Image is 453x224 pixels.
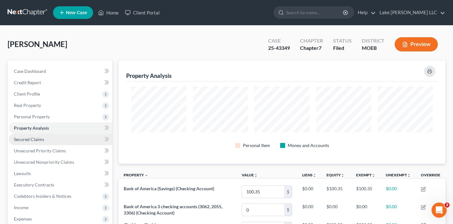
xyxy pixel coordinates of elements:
[14,91,40,97] span: Client Profile
[14,205,28,210] span: Income
[333,37,352,44] div: Status
[362,37,385,44] div: District
[14,148,66,153] span: Unsecured Priority Claims
[9,122,112,134] a: Property Analysis
[268,44,290,52] div: 25-43349
[327,173,344,177] a: Equityunfold_more
[341,174,344,177] i: unfold_more
[9,134,112,145] a: Secured Claims
[124,173,148,177] a: Property expand_less
[14,159,74,165] span: Unsecured Nonpriority Claims
[381,201,416,219] td: $0.00
[372,174,375,177] i: unfold_more
[395,37,438,51] button: Preview
[242,173,258,177] a: Valueunfold_more
[14,68,46,74] span: Case Dashboard
[14,216,32,221] span: Expenses
[144,174,148,177] i: expand_less
[14,125,49,131] span: Property Analysis
[9,77,112,88] a: Credit Report
[14,103,41,108] span: Real Property
[14,182,54,187] span: Executory Contracts
[66,10,87,15] span: New Case
[356,173,375,177] a: Exemptunfold_more
[416,169,445,183] th: Override
[300,44,323,52] div: Chapter
[302,173,316,177] a: Liensunfold_more
[284,204,292,216] div: $
[14,171,31,176] span: Lawsuits
[14,193,71,199] span: Codebtors Insiders & Notices
[242,186,284,198] input: 0.00
[362,44,385,52] div: MOEB
[95,7,122,18] a: Home
[9,66,112,77] a: Case Dashboard
[268,37,290,44] div: Case
[9,156,112,168] a: Unsecured Nonpriority Claims
[9,168,112,179] a: Lawsuits
[9,179,112,191] a: Executory Contracts
[297,183,321,201] td: $0.00
[14,137,44,142] span: Secured Claims
[122,7,163,18] a: Client Portal
[286,7,344,18] input: Search by name...
[313,174,316,177] i: unfold_more
[355,7,376,18] a: Help
[288,142,329,149] div: Money and Accounts
[319,45,321,51] span: 7
[351,201,381,219] td: $0.00
[297,201,321,219] td: $0.00
[126,72,172,80] div: Property Analysis
[351,183,381,201] td: $100.35
[381,183,416,201] td: $0.00
[407,174,411,177] i: unfold_more
[254,174,258,177] i: unfold_more
[14,114,50,119] span: Personal Property
[444,203,450,208] span: 3
[8,39,67,49] span: [PERSON_NAME]
[284,186,292,198] div: $
[432,203,447,218] iframe: Intercom live chat
[333,44,352,52] div: Filed
[124,204,222,215] span: Bank of America 3 checking accounts (3062, 2055, 3306) (Checking Account)
[321,201,351,219] td: $0.00
[321,183,351,201] td: $100.35
[386,173,411,177] a: Unexemptunfold_more
[300,37,323,44] div: Chapter
[242,204,284,216] input: 0.00
[124,186,214,191] span: Bank of America (Savings) (Checking Account)
[9,145,112,156] a: Unsecured Priority Claims
[243,142,270,149] div: Personal Item
[14,80,41,85] span: Credit Report
[376,7,445,18] a: Lake [PERSON_NAME] LLC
